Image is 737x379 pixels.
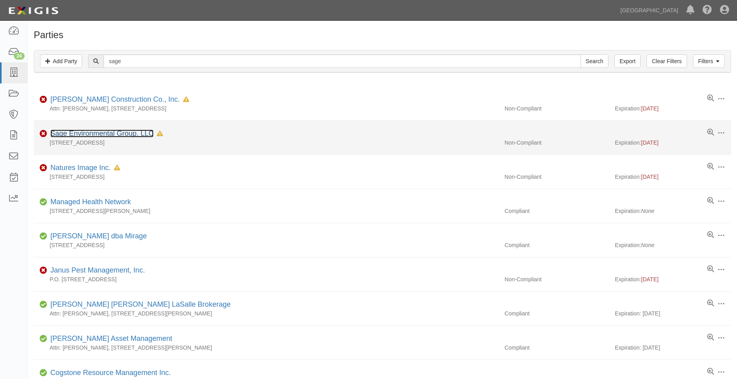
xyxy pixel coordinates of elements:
[616,2,682,18] a: [GEOGRAPHIC_DATA]
[707,368,714,376] a: View results summary
[50,95,180,103] a: [PERSON_NAME] Construction Co., Inc.
[40,370,47,376] i: Compliant
[50,198,131,206] a: Managed Health Network
[157,131,163,137] i: In Default since 06/09/2025
[615,104,731,112] div: Expiration:
[50,232,147,240] a: [PERSON_NAME] dba Mirage
[615,344,731,352] div: Expiration: [DATE]
[641,105,658,112] span: [DATE]
[104,54,581,68] input: Search
[707,95,714,102] a: View results summary
[6,4,61,18] img: logo-5460c22ac91f19d4615b14bd174203de0afe785f0fc80cf4dbbc73dc1793850b.png
[498,104,615,112] div: Non-Compliant
[47,231,147,242] div: Weitz, Michelle S. dba Mirage
[641,174,658,180] span: [DATE]
[40,165,47,171] i: Non-Compliant
[47,300,231,310] div: Jones Lange LaSalle Brokerage
[40,54,82,68] a: Add Party
[47,368,171,378] div: Cogstone Resource Management Inc.
[50,266,145,274] a: Janus Pest Management, Inc.
[707,231,714,239] a: View results summary
[498,309,615,317] div: Compliant
[183,97,189,102] i: In Default since 05/10/2025
[47,265,145,276] div: Janus Pest Management, Inc.
[498,207,615,215] div: Compliant
[50,300,231,308] a: [PERSON_NAME] [PERSON_NAME] LaSalle Brokerage
[707,265,714,273] a: View results summary
[34,30,731,40] h1: Parties
[34,241,498,249] div: [STREET_ADDRESS]
[498,241,615,249] div: Compliant
[34,104,498,112] div: Attn: [PERSON_NAME], [STREET_ADDRESS]
[34,344,498,352] div: Attn: [PERSON_NAME], [STREET_ADDRESS][PERSON_NAME]
[47,95,189,105] div: G.M. Sager Construction Co., Inc.
[34,173,498,181] div: [STREET_ADDRESS]
[498,173,615,181] div: Non-Compliant
[40,234,47,239] i: Compliant
[615,207,731,215] div: Expiration:
[641,139,658,146] span: [DATE]
[707,197,714,205] a: View results summary
[615,275,731,283] div: Expiration:
[614,54,641,68] a: Export
[34,275,498,283] div: P.O. [STREET_ADDRESS]
[114,165,120,171] i: In Default since 07/22/2025
[498,344,615,352] div: Compliant
[40,268,47,273] i: Non-Compliant
[50,130,154,137] a: Sage Environmental Group, LLC
[50,164,111,172] a: Natures Image Inc.
[34,309,498,317] div: Attn: [PERSON_NAME], [STREET_ADDRESS][PERSON_NAME]
[693,54,725,68] a: Filters
[707,334,714,342] a: View results summary
[615,139,731,147] div: Expiration:
[581,54,608,68] input: Search
[47,197,131,207] div: Managed Health Network
[641,208,654,214] i: None
[615,241,731,249] div: Expiration:
[498,139,615,147] div: Non-Compliant
[34,139,498,147] div: [STREET_ADDRESS]
[615,173,731,181] div: Expiration:
[40,131,47,137] i: Non-Compliant
[707,300,714,307] a: View results summary
[47,334,172,344] div: Chandler Asset Management
[707,163,714,171] a: View results summary
[40,97,47,102] i: Non-Compliant
[40,199,47,205] i: Compliant
[498,275,615,283] div: Non-Compliant
[641,242,654,248] i: None
[40,302,47,307] i: Compliant
[702,6,712,15] i: Help Center - Complianz
[47,163,120,173] div: Natures Image Inc.
[50,369,171,377] a: Cogstone Resource Management Inc.
[641,276,658,282] span: [DATE]
[14,52,25,60] div: 24
[707,129,714,137] a: View results summary
[647,54,687,68] a: Clear Filters
[40,336,47,342] i: Compliant
[47,129,163,139] div: Sage Environmental Group, LLC
[34,207,498,215] div: [STREET_ADDRESS][PERSON_NAME]
[50,335,172,342] a: [PERSON_NAME] Asset Management
[615,309,731,317] div: Expiration: [DATE]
